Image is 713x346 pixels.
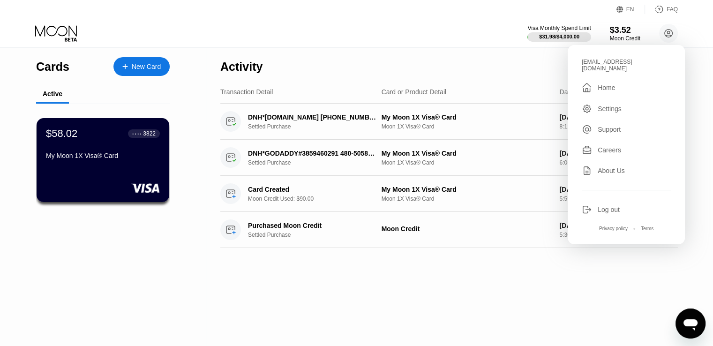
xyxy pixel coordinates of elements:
div: Home [582,82,671,93]
div: Date & Time [559,88,595,96]
div: Moon 1X Visa® Card [382,159,552,166]
div: $3.52 [610,25,640,35]
div: New Card [132,63,161,71]
div: My Moon 1X Visa® Card [382,113,552,121]
div: $58.02 [46,128,77,140]
div: Purchased Moon Credit [248,222,376,229]
div: DNH*GODADDY#3859460291 480-5058855 US [248,150,376,157]
div: Terms [641,226,653,231]
div: Active [43,90,62,98]
div:  [582,82,592,93]
div: Purchased Moon CreditSettled PurchaseMoon Credit[DATE]5:30 AM$95.01 [220,212,678,248]
div: Log out [582,204,671,215]
div: EN [626,6,634,13]
div: Home [598,84,615,91]
div: [EMAIL_ADDRESS][DOMAIN_NAME] [582,59,671,72]
div: Careers [598,146,621,154]
div: Card CreatedMoon Credit Used: $90.00My Moon 1X Visa® CardMoon 1X Visa® Card[DATE]5:59 AM$90.00 [220,176,678,212]
div: [DATE] [559,222,628,229]
div: Settled Purchase [248,159,386,166]
div: Card or Product Detail [382,88,447,96]
div: Log out [598,206,620,213]
div: About Us [582,165,671,176]
div: Visa Monthly Spend Limit [527,25,591,31]
div: FAQ [667,6,678,13]
div: 5:30 AM [559,232,628,238]
div: DNH*[DOMAIN_NAME] [PHONE_NUMBER] US [248,113,376,121]
div: About Us [598,167,625,174]
div: Settings [598,105,622,113]
div: My Moon 1X Visa® Card [46,152,160,159]
div: My Moon 1X Visa® Card [382,186,552,193]
div: DNH*GODADDY#3859460291 480-5058855 USSettled PurchaseMy Moon 1X Visa® CardMoon 1X Visa® Card[DATE... [220,140,678,176]
div: 5:59 AM [559,196,628,202]
div: Settings [582,104,671,114]
div: Moon 1X Visa® Card [382,196,552,202]
div: [DATE] [559,113,628,121]
div: Moon Credit [382,225,552,233]
div: Settled Purchase [248,232,386,238]
div: Careers [582,145,671,155]
div: $3.52Moon Credit [610,25,640,42]
div: DNH*[DOMAIN_NAME] [PHONE_NUMBER] USSettled PurchaseMy Moon 1X Visa® CardMoon 1X Visa® Card[DATE]8... [220,104,678,140]
div: FAQ [645,5,678,14]
div: Support [598,126,621,133]
div: Moon 1X Visa® Card [382,123,552,130]
div: New Card [113,57,170,76]
iframe: Button to launch messaging window [675,308,705,338]
div: $58.02● ● ● ●3822My Moon 1X Visa® Card [37,118,169,202]
div: [DATE] [559,150,628,157]
div: Transaction Detail [220,88,273,96]
div: Card Created [248,186,376,193]
div: Moon Credit [610,35,640,42]
div: 3822 [143,130,156,137]
div: Activity [220,60,263,74]
div: Settled Purchase [248,123,386,130]
div: Visa Monthly Spend Limit$31.98/$4,000.00 [527,25,591,42]
div: [DATE] [559,186,628,193]
div: Cards [36,60,69,74]
div: Privacy policy [599,226,628,231]
div: 6:06 AM [559,159,628,166]
div: ● ● ● ● [132,132,142,135]
div: Moon Credit Used: $90.00 [248,196,386,202]
div: My Moon 1X Visa® Card [382,150,552,157]
div: Support [582,124,671,135]
div: $31.98 / $4,000.00 [539,34,579,39]
div: 8:12 AM [559,123,628,130]
div: EN [616,5,645,14]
